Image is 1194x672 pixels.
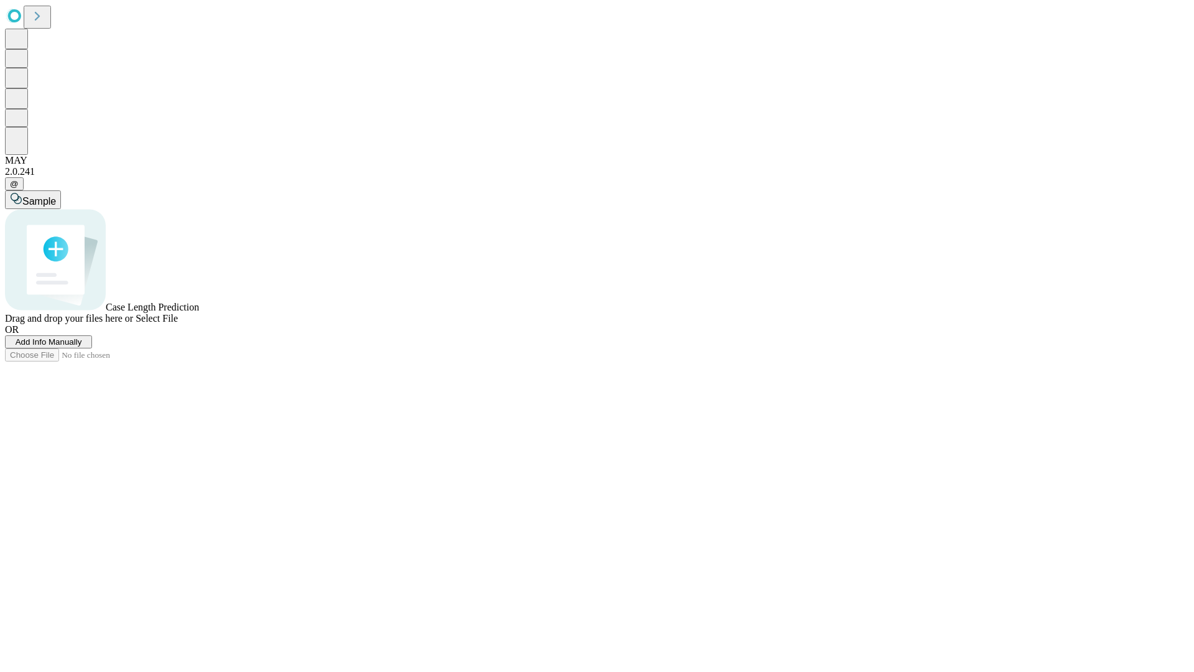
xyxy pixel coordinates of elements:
span: Select File [136,313,178,324]
div: MAY [5,155,1189,166]
span: Case Length Prediction [106,302,199,312]
span: Sample [22,196,56,207]
span: Drag and drop your files here or [5,313,133,324]
div: 2.0.241 [5,166,1189,177]
button: Add Info Manually [5,335,92,348]
button: @ [5,177,24,190]
span: @ [10,179,19,189]
span: OR [5,324,19,335]
span: Add Info Manually [16,337,82,347]
button: Sample [5,190,61,209]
